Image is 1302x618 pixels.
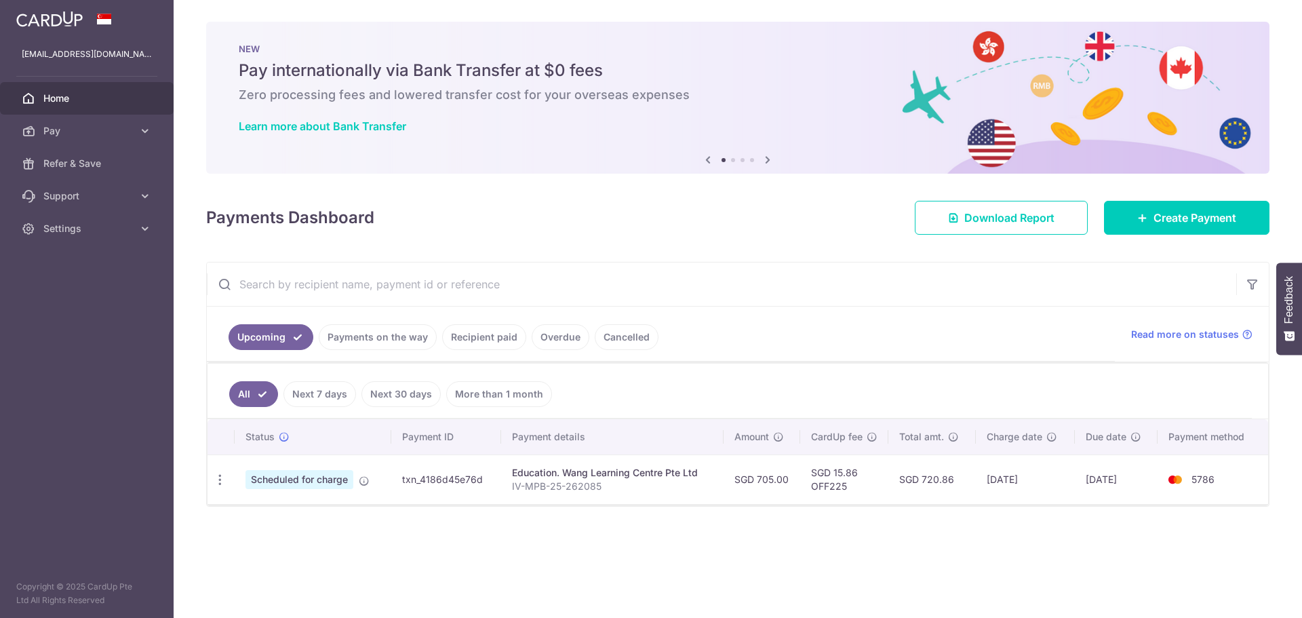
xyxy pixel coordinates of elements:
[229,324,313,350] a: Upcoming
[1131,328,1239,341] span: Read more on statuses
[442,324,526,350] a: Recipient paid
[239,60,1237,81] h5: Pay internationally via Bank Transfer at $0 fees
[724,455,800,504] td: SGD 705.00
[1086,430,1126,444] span: Due date
[1158,419,1268,455] th: Payment method
[1162,471,1189,488] img: Bank Card
[283,381,356,407] a: Next 7 days
[899,430,944,444] span: Total amt.
[239,119,406,133] a: Learn more about Bank Transfer
[206,22,1269,174] img: Bank transfer banner
[1153,210,1236,226] span: Create Payment
[206,206,374,230] h4: Payments Dashboard
[1276,263,1302,355] button: Feedback - Show survey
[391,419,501,455] th: Payment ID
[1191,474,1215,485] span: 5786
[229,381,278,407] a: All
[319,324,437,350] a: Payments on the way
[207,263,1236,306] input: Search by recipient name, payment id or reference
[43,189,133,203] span: Support
[964,210,1054,226] span: Download Report
[1075,455,1158,504] td: [DATE]
[1131,328,1252,341] a: Read more on statuses
[43,124,133,138] span: Pay
[43,222,133,235] span: Settings
[391,455,501,504] td: txn_4186d45e76d
[239,87,1237,103] h6: Zero processing fees and lowered transfer cost for your overseas expenses
[532,324,589,350] a: Overdue
[512,480,713,493] p: IV-MPB-25-262085
[446,381,552,407] a: More than 1 month
[976,455,1075,504] td: [DATE]
[888,455,976,504] td: SGD 720.86
[800,455,888,504] td: SGD 15.86 OFF225
[987,430,1042,444] span: Charge date
[22,47,152,61] p: [EMAIL_ADDRESS][DOMAIN_NAME]
[43,157,133,170] span: Refer & Save
[595,324,658,350] a: Cancelled
[915,201,1088,235] a: Download Report
[811,430,863,444] span: CardUp fee
[43,92,133,105] span: Home
[245,430,275,444] span: Status
[734,430,769,444] span: Amount
[239,43,1237,54] p: NEW
[16,11,83,27] img: CardUp
[512,466,713,480] div: Education. Wang Learning Centre Pte Ltd
[361,381,441,407] a: Next 30 days
[1283,276,1295,324] span: Feedback
[501,419,724,455] th: Payment details
[1104,201,1269,235] a: Create Payment
[245,470,353,489] span: Scheduled for charge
